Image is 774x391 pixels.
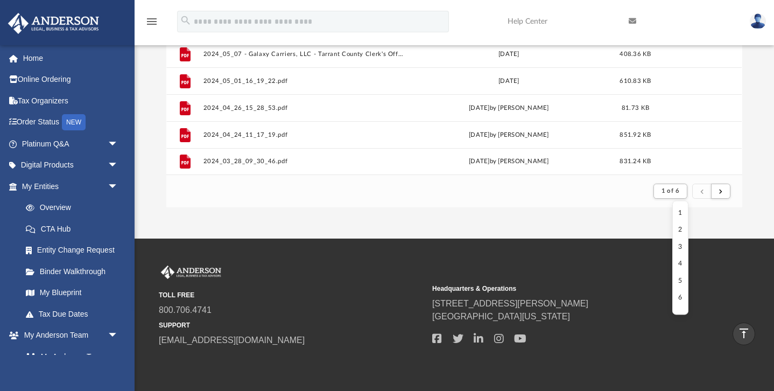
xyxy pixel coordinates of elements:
[159,320,425,330] small: SUPPORT
[737,327,750,340] i: vertical_align_top
[145,20,158,28] a: menu
[620,158,651,164] span: 831.24 KB
[15,218,135,240] a: CTA Hub
[620,51,651,57] span: 408.36 KB
[620,132,651,138] span: 851.92 KB
[15,240,135,261] a: Entity Change Request
[8,69,135,90] a: Online Ordering
[678,224,682,235] li: 2
[108,155,129,177] span: arrow_drop_down
[159,266,223,280] img: Anderson Advisors Platinum Portal
[432,299,588,308] a: [STREET_ADDRESS][PERSON_NAME]
[203,51,404,58] button: 2024_05_07 - Galaxy Carriers, LLC - Tarrant County Clerk's Office.pdf
[432,312,570,321] a: [GEOGRAPHIC_DATA][US_STATE]
[8,176,135,197] a: My Entitiesarrow_drop_down
[15,197,135,219] a: Overview
[672,201,688,315] ul: 1 of 6
[159,336,305,345] a: [EMAIL_ADDRESS][DOMAIN_NAME]
[8,133,135,155] a: Platinum Q&Aarrow_drop_down
[678,292,682,303] li: 6
[678,275,682,286] li: 5
[678,258,682,269] li: 4
[15,261,135,282] a: Binder Walkthrough
[203,158,404,165] button: 2024_03_28_09_30_46.pdf
[15,346,124,367] a: My Anderson Team
[409,157,609,166] div: [DATE] by [PERSON_NAME]
[409,50,609,59] div: [DATE]
[62,114,86,130] div: NEW
[8,325,129,346] a: My Anderson Teamarrow_drop_down
[750,13,766,29] img: User Pic
[733,323,755,345] a: vertical_align_top
[653,184,687,199] button: 1 of 6
[678,207,682,218] li: 1
[8,47,135,69] a: Home
[678,241,682,252] li: 3
[15,303,135,325] a: Tax Due Dates
[5,13,102,34] img: Anderson Advisors Platinum Portal
[108,325,129,347] span: arrow_drop_down
[622,105,649,111] span: 81.73 KB
[145,15,158,28] i: menu
[159,290,425,300] small: TOLL FREE
[15,282,129,304] a: My Blueprint
[409,130,609,140] div: [DATE] by [PERSON_NAME]
[620,78,651,84] span: 610.83 KB
[8,111,135,134] a: Order StatusNEW
[432,284,698,294] small: Headquarters & Operations
[8,90,135,111] a: Tax Organizers
[203,104,404,111] button: 2024_04_26_15_28_53.pdf
[180,15,192,26] i: search
[203,78,404,85] button: 2024_05_01_16_19_22.pdf
[203,131,404,138] button: 2024_04_24_11_17_19.pdf
[108,133,129,155] span: arrow_drop_down
[108,176,129,198] span: arrow_drop_down
[409,76,609,86] div: [DATE]
[409,103,609,113] div: [DATE] by [PERSON_NAME]
[8,155,135,176] a: Digital Productsarrow_drop_down
[159,305,212,315] a: 800.706.4741
[662,188,679,194] span: 1 of 6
